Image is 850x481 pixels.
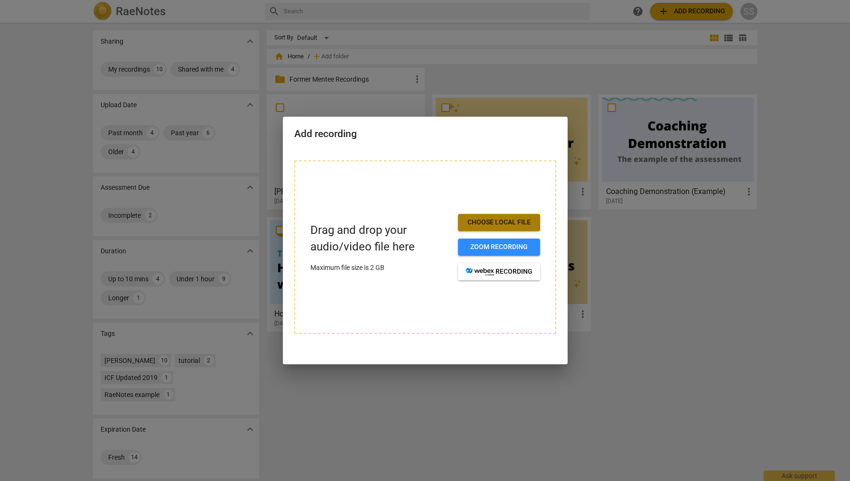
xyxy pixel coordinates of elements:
[466,218,532,227] span: Choose local file
[458,239,540,256] button: Zoom recording
[466,267,532,277] span: recording
[466,242,532,252] span: Zoom recording
[458,263,540,280] button: recording
[458,214,540,231] button: Choose local file
[310,263,450,273] p: Maximum file size is 2 GB
[294,128,556,140] h2: Add recording
[310,222,450,255] p: Drag and drop your audio/video file here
